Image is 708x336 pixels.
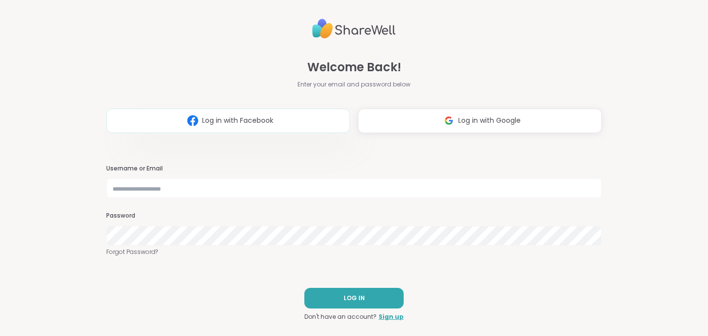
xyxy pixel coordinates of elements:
[307,58,401,76] span: Welcome Back!
[106,109,350,133] button: Log in with Facebook
[379,312,404,321] a: Sign up
[106,212,602,220] h3: Password
[458,115,521,126] span: Log in with Google
[183,112,202,130] img: ShareWell Logomark
[106,165,602,173] h3: Username or Email
[312,15,396,43] img: ShareWell Logo
[304,312,377,321] span: Don't have an account?
[297,80,411,89] span: Enter your email and password below
[304,288,404,308] button: LOG IN
[440,112,458,130] img: ShareWell Logomark
[358,109,602,133] button: Log in with Google
[202,115,273,126] span: Log in with Facebook
[344,294,365,303] span: LOG IN
[106,248,602,256] a: Forgot Password?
